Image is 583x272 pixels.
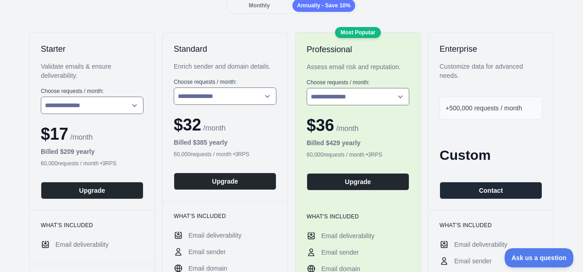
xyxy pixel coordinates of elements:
[174,173,276,190] button: Upgrade
[41,160,143,167] div: 60,000 requests / month • 3 RPS
[440,147,491,163] span: Custom
[440,182,542,199] button: Contact
[307,173,409,190] button: Upgrade
[41,182,143,199] button: Upgrade
[505,248,574,267] iframe: Toggle Customer Support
